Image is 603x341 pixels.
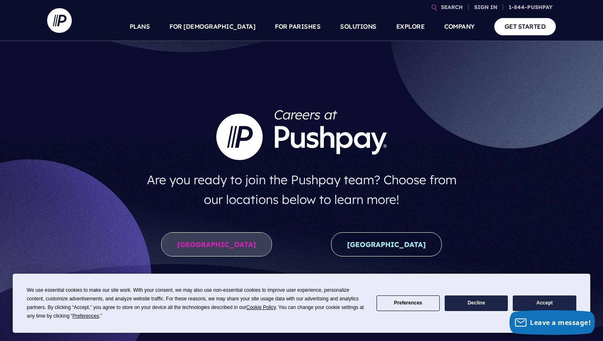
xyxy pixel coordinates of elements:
[169,12,255,41] a: FOR [DEMOGRAPHIC_DATA]
[139,167,465,213] h4: Are you ready to join the Pushpay team? Choose from our locations below to learn more!
[130,12,150,41] a: PLANS
[73,313,99,319] span: Preferences
[494,18,556,35] a: GET STARTED
[27,286,366,320] div: We use essential cookies to make our site work. With your consent, we may also use non-essential ...
[246,304,276,310] span: Cookie Policy
[513,295,576,311] button: Accept
[331,232,442,256] a: [GEOGRAPHIC_DATA]
[340,12,377,41] a: SOLUTIONS
[161,232,272,256] a: [GEOGRAPHIC_DATA]
[445,295,508,311] button: Decline
[377,295,440,311] button: Preferences
[509,310,595,335] button: Leave a message!
[275,12,320,41] a: FOR PARISHES
[444,12,475,41] a: COMPANY
[396,12,425,41] a: EXPLORE
[13,274,590,333] div: Cookie Consent Prompt
[530,318,591,327] span: Leave a message!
